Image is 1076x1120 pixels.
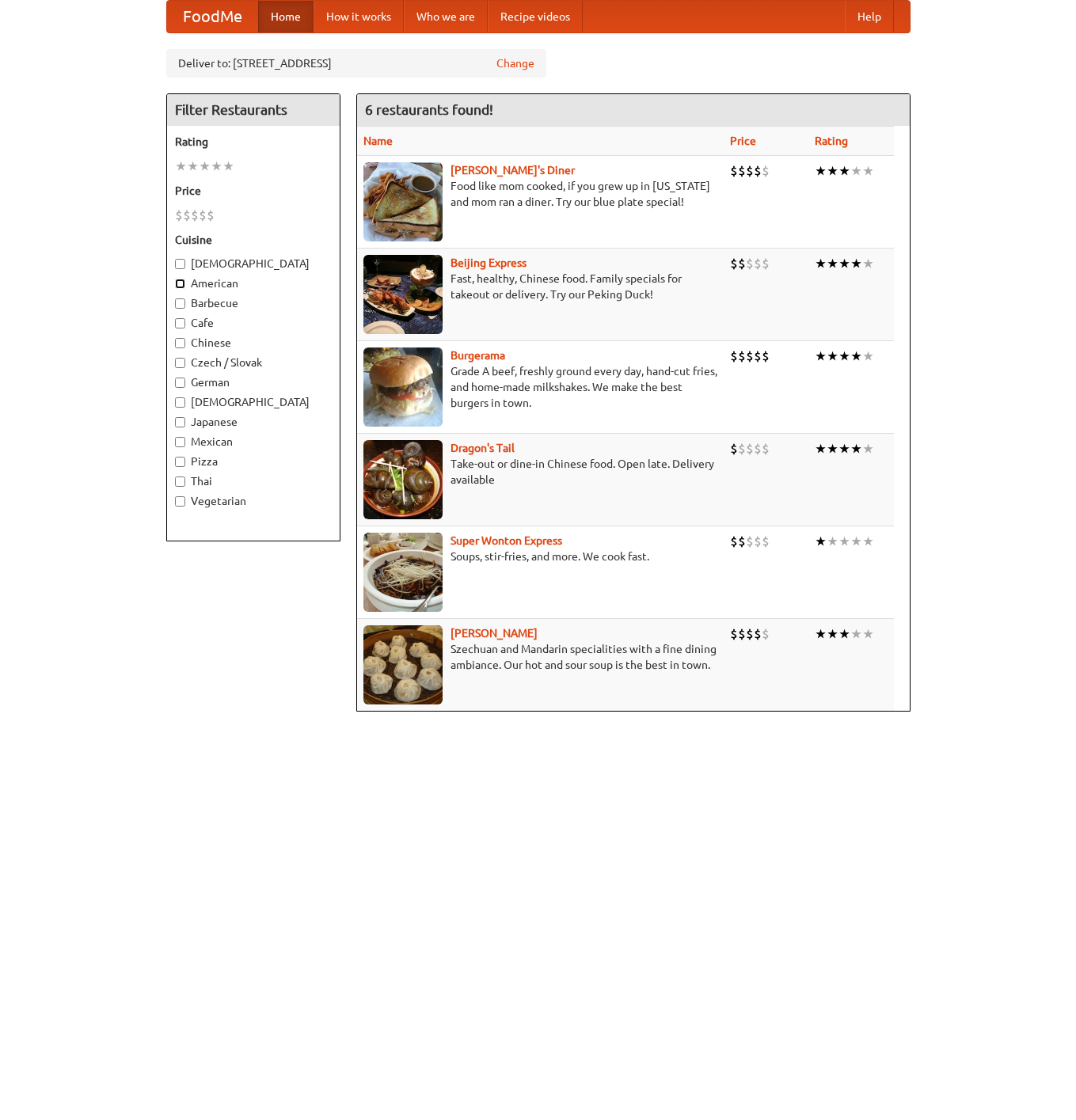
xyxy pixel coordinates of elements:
[258,1,314,32] a: Home
[365,102,493,117] ng-pluralize: 6 restaurants found!
[762,533,770,550] li: $
[363,271,717,302] p: Fast, healthy, Chinese food. Family specials for takeout or delivery. Try our Peking Duck!
[363,162,443,241] img: sallys.jpg
[451,442,515,454] b: Dragon's Tail
[815,135,848,147] a: Rating
[862,347,874,365] li: ★
[175,318,185,328] input: Cafe
[838,533,850,550] li: ★
[754,347,762,365] li: $
[167,1,258,32] a: FoodMe
[815,625,827,643] li: ★
[746,162,754,180] li: $
[175,338,185,348] input: Chinese
[175,279,185,289] input: American
[827,162,838,180] li: ★
[862,533,874,550] li: ★
[191,207,199,224] li: $
[451,534,562,547] a: Super Wonton Express
[838,162,850,180] li: ★
[862,625,874,643] li: ★
[222,158,234,175] li: ★
[746,625,754,643] li: $
[175,434,332,450] label: Mexican
[738,533,746,550] li: $
[730,162,738,180] li: $
[451,164,575,177] a: [PERSON_NAME]'s Diner
[488,1,583,32] a: Recipe videos
[746,533,754,550] li: $
[746,347,754,365] li: $
[838,625,850,643] li: ★
[175,457,185,467] input: Pizza
[175,358,185,368] input: Czech / Slovak
[815,162,827,180] li: ★
[850,255,862,272] li: ★
[363,456,717,488] p: Take-out or dine-in Chinese food. Open late. Delivery available
[815,347,827,365] li: ★
[199,158,211,175] li: ★
[175,295,332,311] label: Barbecue
[451,627,538,640] b: [PERSON_NAME]
[738,440,746,457] li: $
[754,533,762,550] li: $
[815,533,827,550] li: ★
[175,473,332,489] label: Thai
[730,255,738,272] li: $
[827,625,838,643] li: ★
[850,533,862,550] li: ★
[175,158,187,175] li: ★
[363,641,717,673] p: Szechuan and Mandarin specialities with a fine dining ambiance. Our hot and sour soup is the best...
[738,625,746,643] li: $
[827,347,838,365] li: ★
[167,94,340,126] h4: Filter Restaurants
[827,533,838,550] li: ★
[363,625,443,704] img: shandong.jpg
[175,476,185,487] input: Thai
[815,440,827,457] li: ★
[175,315,332,331] label: Cafe
[451,349,505,362] a: Burgerama
[175,183,332,199] h5: Price
[850,347,862,365] li: ★
[363,347,443,427] img: burgerama.jpg
[730,533,738,550] li: $
[827,255,838,272] li: ★
[738,347,746,365] li: $
[730,135,756,147] a: Price
[762,347,770,365] li: $
[166,49,546,78] div: Deliver to: [STREET_ADDRESS]
[363,363,717,411] p: Grade A beef, freshly ground every day, hand-cut fries, and home-made milkshakes. We make the bes...
[175,207,183,224] li: $
[762,625,770,643] li: $
[175,417,185,427] input: Japanese
[738,162,746,180] li: $
[183,207,191,224] li: $
[850,440,862,457] li: ★
[175,275,332,291] label: American
[838,255,850,272] li: ★
[175,378,185,388] input: German
[187,158,199,175] li: ★
[175,414,332,430] label: Japanese
[175,134,332,150] h5: Rating
[175,454,332,469] label: Pizza
[363,178,717,210] p: Food like mom cooked, if you grew up in [US_STATE] and mom ran a diner. Try our blue plate special!
[175,437,185,447] input: Mexican
[363,255,443,334] img: beijing.jpg
[175,232,332,248] h5: Cuisine
[175,394,332,410] label: [DEMOGRAPHIC_DATA]
[850,162,862,180] li: ★
[175,496,185,507] input: Vegetarian
[199,207,207,224] li: $
[838,440,850,457] li: ★
[845,1,894,32] a: Help
[730,440,738,457] li: $
[314,1,404,32] a: How it works
[175,259,185,269] input: [DEMOGRAPHIC_DATA]
[762,440,770,457] li: $
[363,440,443,519] img: dragon.jpg
[862,255,874,272] li: ★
